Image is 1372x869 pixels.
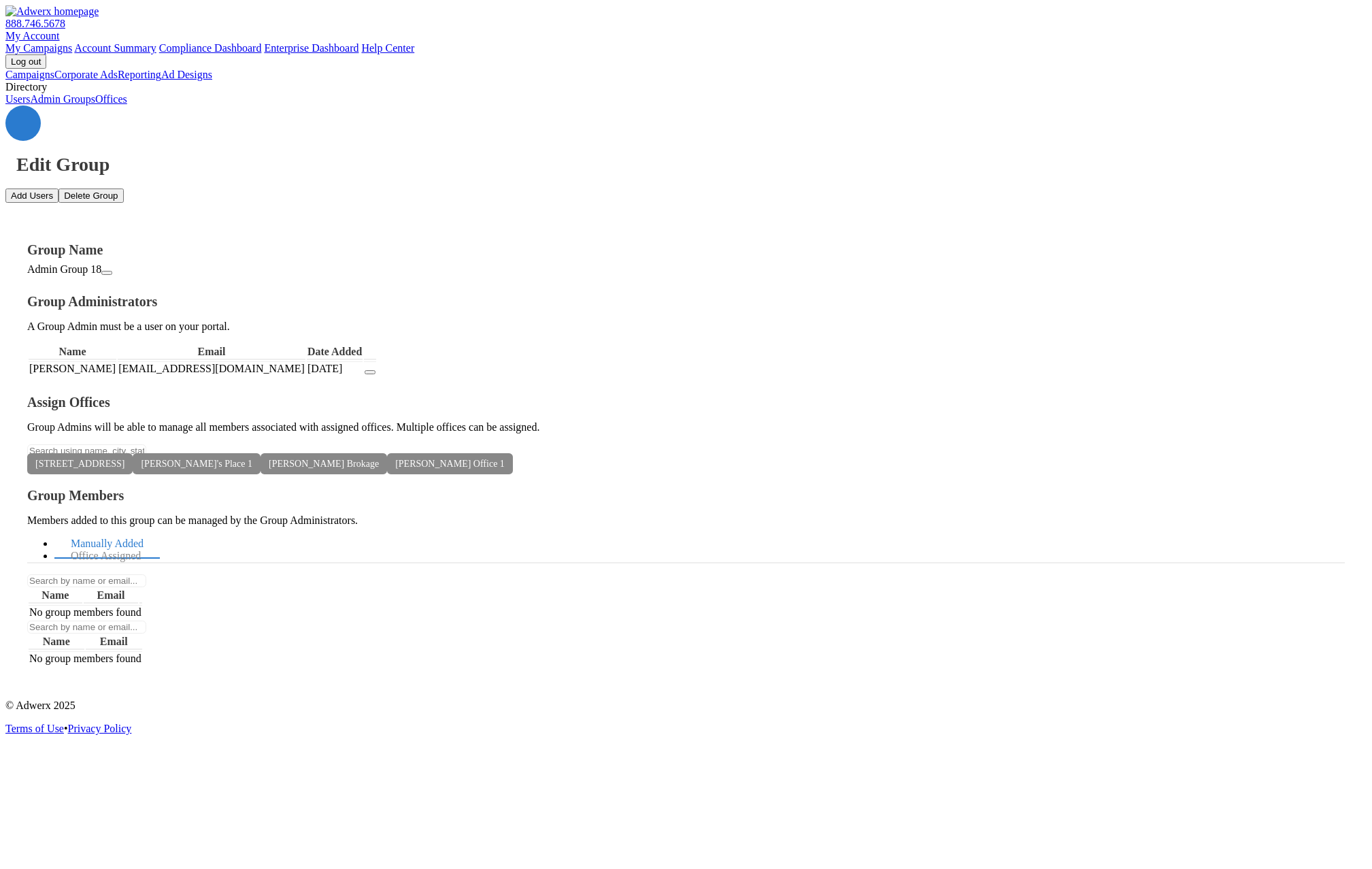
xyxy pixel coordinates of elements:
[307,346,362,357] span: Date Added
[261,453,387,474] span: [PERSON_NAME] Brokage
[27,453,133,474] span: [STREET_ADDRESS]
[5,18,65,29] a: 888.746.5678
[27,621,146,634] input: Search by name or email...
[5,69,54,80] a: Campaigns
[133,453,261,474] span: [PERSON_NAME]'s Place 1
[30,93,95,105] a: Admin Groups
[361,42,414,54] a: Help Center
[27,574,146,587] input: Search by name or email...
[365,370,375,374] button: Remove Administrator
[27,242,1345,258] h4: Group Name
[27,488,1345,504] h4: Group Members
[68,723,132,734] a: Privacy Policy
[118,69,161,80] a: Reporting
[5,30,60,42] a: My Account
[5,93,30,105] a: Users
[27,321,1345,333] p: A Group Admin must be a user on your portal.
[5,81,1367,93] div: Directory
[27,395,1345,410] h4: Assign Offices
[264,42,358,54] a: Enterprise Dashboard
[118,361,305,376] td: [EMAIL_ADDRESS][DOMAIN_NAME]
[29,605,142,619] td: No group members found
[74,42,156,54] a: Account Summary
[307,361,363,376] td: [DATE]
[16,154,1367,176] h1: Edit Group
[59,346,86,357] span: Name
[5,42,72,54] a: My Campaigns
[29,363,116,374] span: [PERSON_NAME]
[29,651,142,666] td: No group members found
[27,444,146,457] input: Search using name, city, state, or address to filter office list
[97,589,124,601] span: Email
[41,589,69,601] span: Name
[95,93,127,105] a: Offices
[54,69,118,80] a: Corporate Ads
[161,69,212,80] a: Ad Designs
[54,529,160,559] a: Manually Added
[100,636,128,647] span: Email
[5,5,99,18] img: Adwerx
[27,294,1345,310] h4: Group Administrators
[159,42,262,54] a: Compliance Dashboard
[54,542,157,571] a: Office Assigned
[387,453,513,474] span: [PERSON_NAME] Office 1
[5,188,58,203] button: Add Users
[27,514,1345,527] p: Members added to this group can be managed by the Group Administrators.
[198,346,226,357] span: Email
[27,263,101,275] span: Admin Group 18
[5,723,64,734] a: Terms of Use
[58,188,123,203] button: Delete Group
[27,421,1345,433] p: Group Admins will be able to manage all members associated with assigned offices. Multiple office...
[43,636,70,647] span: Name
[5,700,1367,712] p: © Adwerx 2025
[5,723,1367,735] div: •
[5,54,46,69] input: Log out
